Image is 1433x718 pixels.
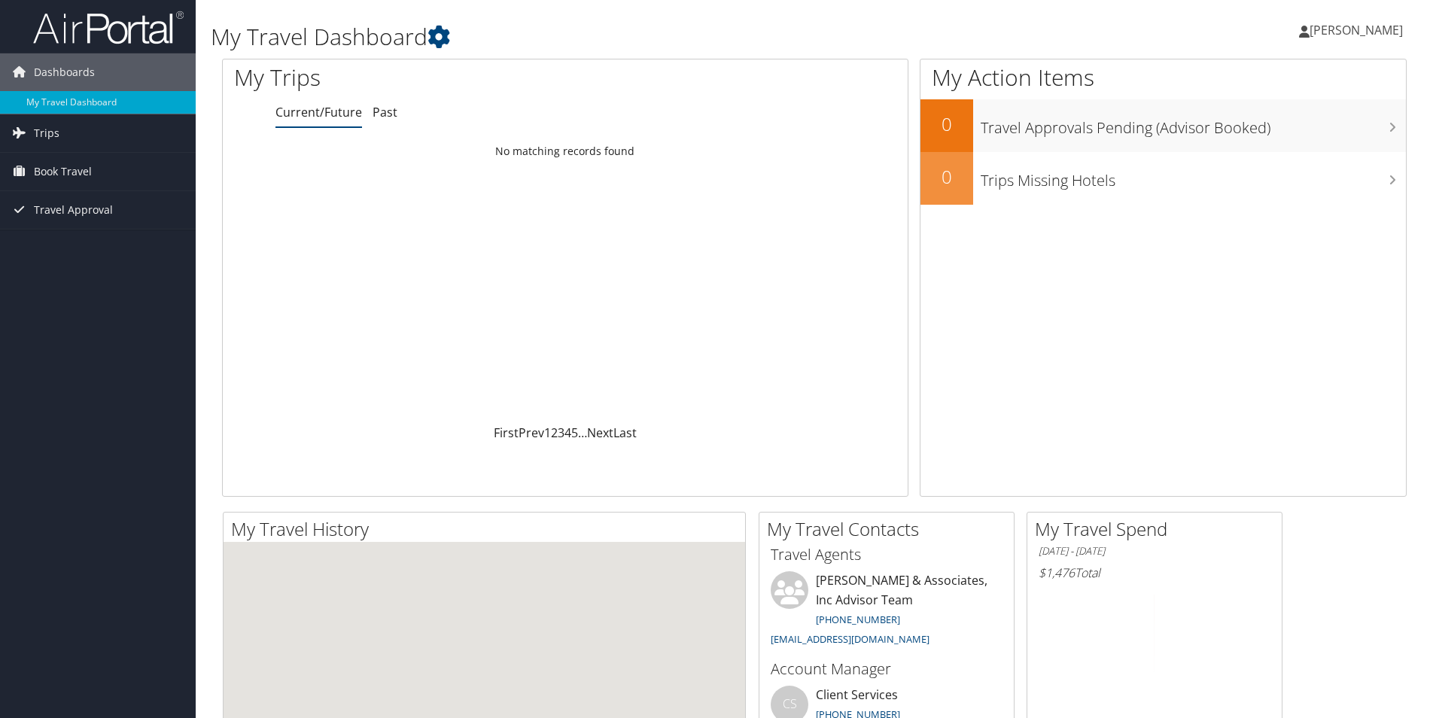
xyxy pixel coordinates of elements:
a: Last [613,424,637,441]
a: 0Trips Missing Hotels [920,152,1406,205]
h2: 0 [920,164,973,190]
a: [PERSON_NAME] [1299,8,1418,53]
a: 2 [551,424,558,441]
span: Trips [34,114,59,152]
h1: My Trips [234,62,611,93]
a: First [494,424,519,441]
h2: My Travel History [231,516,745,542]
h2: 0 [920,111,973,137]
h3: Trips Missing Hotels [981,163,1406,191]
a: Current/Future [275,104,362,120]
a: [EMAIL_ADDRESS][DOMAIN_NAME] [771,632,929,646]
h2: My Travel Contacts [767,516,1014,542]
span: Travel Approval [34,191,113,229]
h3: Travel Agents [771,544,1002,565]
h3: Travel Approvals Pending (Advisor Booked) [981,110,1406,138]
a: 0Travel Approvals Pending (Advisor Booked) [920,99,1406,152]
h1: My Travel Dashboard [211,21,1015,53]
a: 3 [558,424,564,441]
a: [PHONE_NUMBER] [816,613,900,626]
li: [PERSON_NAME] & Associates, Inc Advisor Team [763,571,1010,652]
h6: [DATE] - [DATE] [1039,544,1270,558]
h6: Total [1039,564,1270,581]
h2: My Travel Spend [1035,516,1282,542]
a: 4 [564,424,571,441]
a: Prev [519,424,544,441]
a: Past [373,104,397,120]
a: 1 [544,424,551,441]
span: Book Travel [34,153,92,190]
span: $1,476 [1039,564,1075,581]
span: Dashboards [34,53,95,91]
a: 5 [571,424,578,441]
span: [PERSON_NAME] [1310,22,1403,38]
h3: Account Manager [771,659,1002,680]
h1: My Action Items [920,62,1406,93]
img: airportal-logo.png [33,10,184,45]
span: … [578,424,587,441]
td: No matching records found [223,138,908,165]
a: Next [587,424,613,441]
